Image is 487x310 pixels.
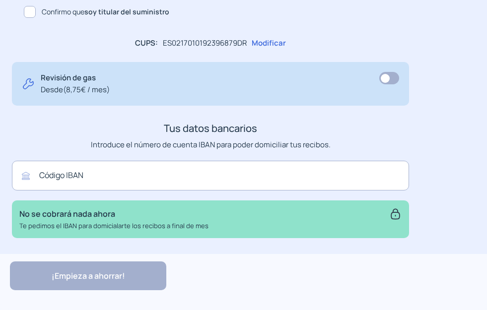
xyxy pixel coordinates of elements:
[163,37,247,49] p: ES0217010192396879DR
[389,208,402,220] img: secure.svg
[12,139,409,151] p: Introduce el número de cuenta IBAN para poder domiciliar tus recibos.
[84,7,169,16] b: soy titular del suministro
[19,208,209,221] p: No se cobrará nada ahora
[22,72,35,96] img: tool.svg
[42,6,169,17] span: Confirmo que
[19,221,209,231] p: Te pedimos el IBAN para domicialarte los recibos a final de mes
[41,84,110,96] span: Desde (8,75€ / mes)
[252,37,286,49] p: Modificar
[135,37,158,49] p: CUPS:
[12,121,409,136] h3: Tus datos bancarios
[41,72,110,96] p: Revisión de gas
